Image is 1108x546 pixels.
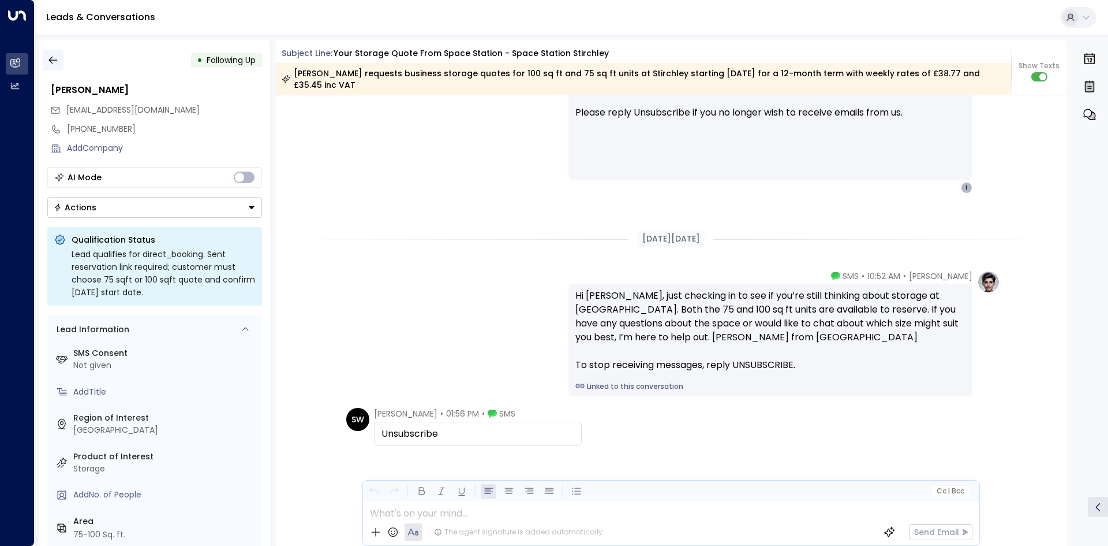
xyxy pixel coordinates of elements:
span: [PERSON_NAME] [909,270,972,282]
div: 75-100 Sq. ft. [73,529,125,541]
div: • [197,50,203,70]
div: Unsubscribe [381,427,574,441]
div: The agent signature is added automatically [434,527,602,537]
span: • [903,270,906,282]
label: SMS Consent [73,347,257,359]
div: I [961,182,972,194]
label: Area [73,515,257,528]
span: 01:56 PM [446,408,479,419]
span: Subject Line: [282,47,332,59]
span: [PERSON_NAME] [374,408,437,419]
div: [PHONE_NUMBER] [67,123,262,135]
span: | [948,487,950,495]
span: Following Up [207,54,256,66]
div: AddTitle [73,386,257,398]
div: Storage [73,463,257,475]
span: SMS [843,270,859,282]
div: AI Mode [68,172,102,183]
button: Cc|Bcc [931,486,968,497]
div: AddNo. of People [73,489,257,501]
span: [EMAIL_ADDRESS][DOMAIN_NAME] [66,104,200,116]
span: SMS [499,408,515,419]
div: AddCompany [67,142,262,154]
div: [GEOGRAPHIC_DATA] [73,424,257,436]
div: Lead qualifies for direct_booking. Sent reservation link required; customer must choose 75 sqft o... [72,248,255,299]
div: SW [346,408,369,431]
div: Button group with a nested menu [47,197,262,218]
div: Not given [73,359,257,372]
span: • [440,408,443,419]
button: Redo [387,484,401,499]
div: Actions [54,202,96,213]
label: Region of Interest [73,412,257,424]
button: Undo [366,484,381,499]
div: Lead Information [53,324,129,336]
label: Product of Interest [73,451,257,463]
div: [PERSON_NAME] [51,83,262,97]
span: • [862,270,864,282]
span: info@alteredskin.org [66,104,200,116]
div: Your storage quote from Space Station - Space Station Stirchley [334,47,609,60]
span: • [482,408,485,419]
a: Linked to this conversation [575,381,965,392]
button: Actions [47,197,262,218]
img: profile-logo.png [977,270,1000,294]
div: [DATE][DATE] [638,231,705,247]
span: 10:52 AM [867,270,900,282]
p: Qualification Status [72,234,255,246]
span: Cc Bcc [936,487,964,495]
span: Show Texts [1019,61,1060,71]
a: Leads & Conversations [46,10,155,24]
div: [PERSON_NAME] requests business storage quotes for 100 sq ft and 75 sq ft units at Stirchley star... [282,68,1005,91]
div: Hi [PERSON_NAME], just checking in to see if you’re still thinking about storage at [GEOGRAPHIC_D... [575,289,965,372]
